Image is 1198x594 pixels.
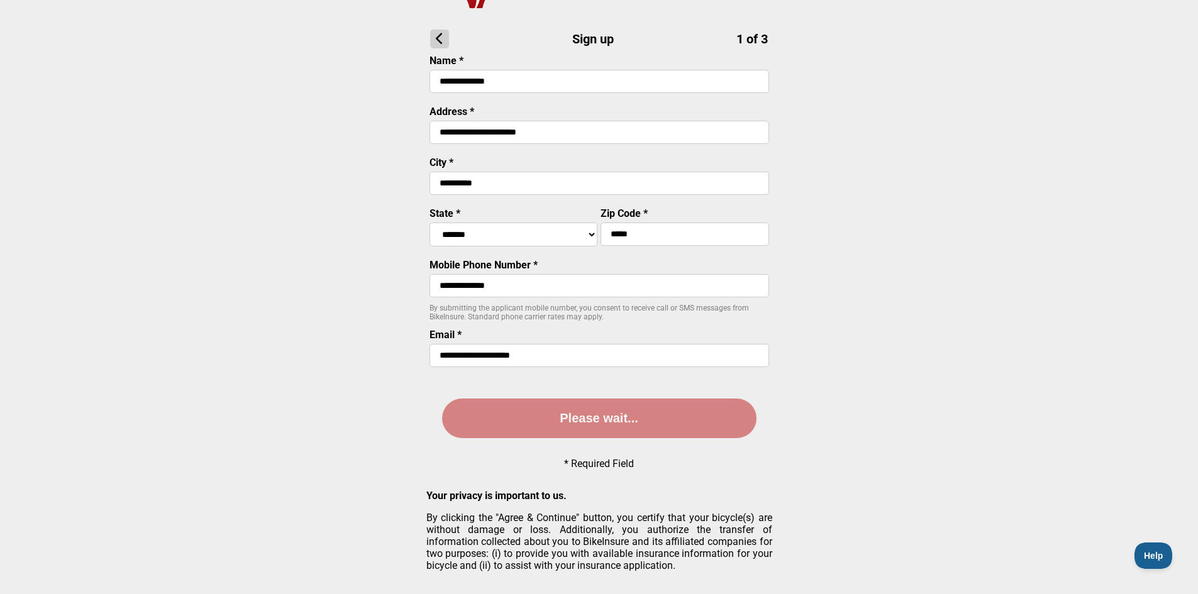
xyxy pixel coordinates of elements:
iframe: Toggle Customer Support [1134,542,1173,569]
h1: Sign up [430,30,768,48]
label: Email * [430,329,462,341]
p: By clicking the "Agree & Continue" button, you certify that your bicycle(s) are without damage or... [426,512,772,571]
label: Mobile Phone Number * [430,259,538,271]
label: Name * [430,55,463,67]
p: By submitting the applicant mobile number, you consent to receive call or SMS messages from BikeI... [430,304,769,321]
label: State * [430,207,460,219]
label: Address * [430,106,474,118]
p: * Required Field [564,458,634,470]
span: 1 of 3 [736,31,768,47]
label: Zip Code * [601,207,648,219]
label: City * [430,157,453,168]
strong: Your privacy is important to us. [426,490,567,502]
